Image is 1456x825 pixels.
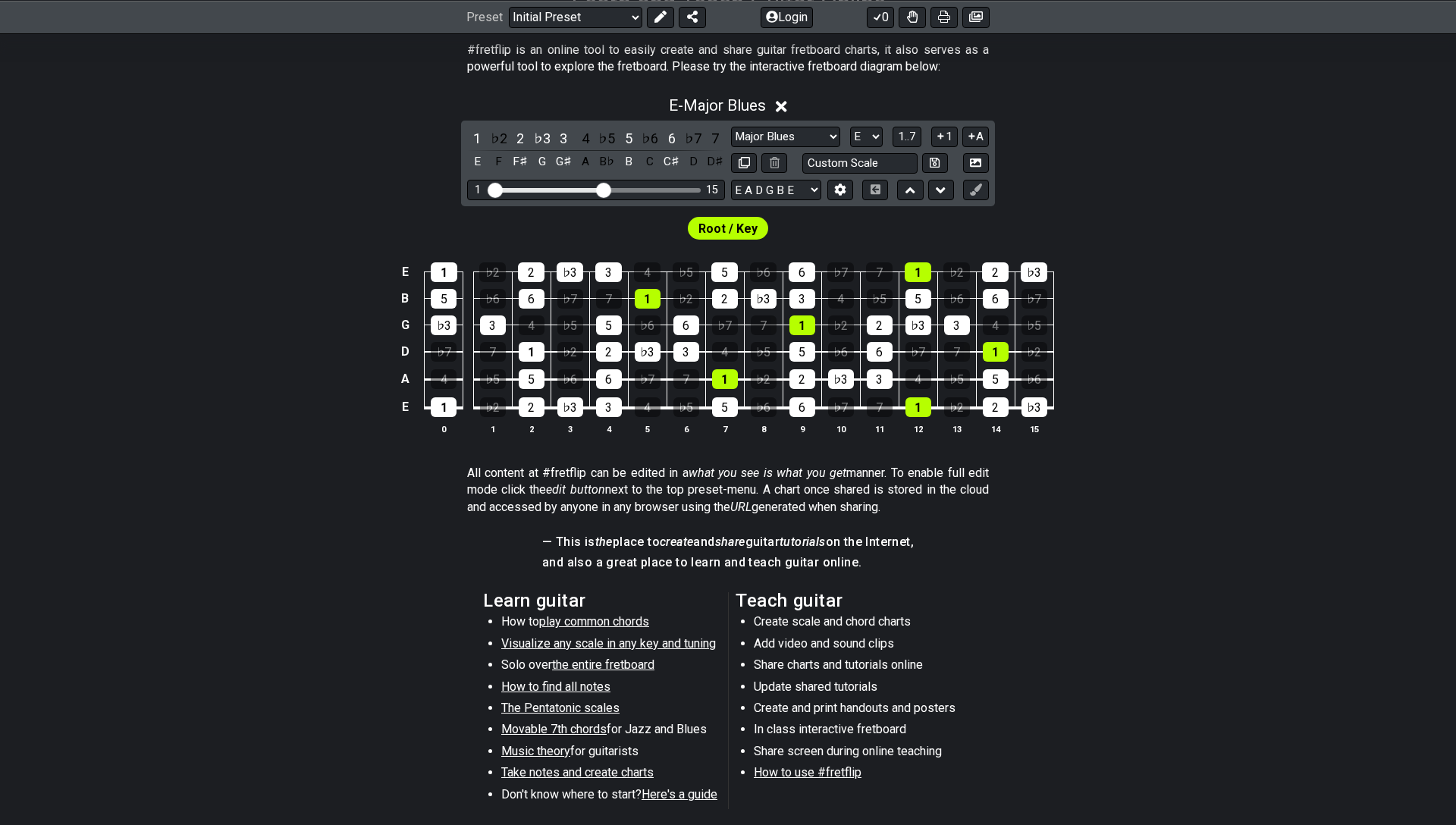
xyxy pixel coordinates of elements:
[962,6,990,27] button: Create image
[715,535,745,549] em: share
[619,128,639,149] div: toggle scale degree
[976,421,1015,437] th: 14
[557,289,583,309] div: ♭7
[635,315,661,335] div: ♭6
[828,315,854,335] div: ♭2
[754,613,970,635] li: Create scale and chord charts
[983,289,1009,309] div: 6
[827,180,853,200] button: Edit Tuning
[597,152,617,172] div: toggle pitch class
[396,285,414,312] td: B
[751,342,777,362] div: ♭5
[635,369,661,389] div: ♭7
[712,397,738,417] div: 5
[483,592,720,609] h2: Learn guitar
[862,180,888,200] button: Toggle horizontal chord view
[983,369,1009,389] div: 5
[928,180,954,200] button: Move down
[431,262,457,282] div: 1
[480,342,506,362] div: 7
[944,289,970,309] div: ♭6
[501,701,620,715] span: The Pentatonic scales
[893,127,921,147] button: 1..7
[789,262,815,282] div: 6
[501,613,717,635] li: How to
[635,342,661,362] div: ♭3
[551,421,589,437] th: 3
[866,262,893,282] div: 7
[640,128,660,149] div: toggle scale degree
[683,128,703,149] div: toggle scale degree
[789,397,815,417] div: 6
[705,128,725,149] div: toggle scale degree
[480,369,506,389] div: ♭5
[673,369,699,389] div: 7
[396,393,414,422] td: E
[509,6,642,27] select: Preset
[705,152,725,172] div: toggle pitch class
[539,614,649,629] span: play common chords
[780,535,826,549] em: tutorials
[689,466,847,480] em: what you see is what you get
[679,6,706,27] button: Share Preset
[431,315,457,335] div: ♭3
[431,397,457,417] div: 1
[554,128,573,149] div: toggle scale degree
[944,342,970,362] div: 7
[828,342,854,362] div: ♭6
[706,184,718,196] div: 15
[736,592,973,609] h2: Teach guitar
[905,369,931,389] div: 4
[983,342,1009,362] div: 1
[744,421,783,437] th: 8
[899,421,937,437] th: 12
[789,289,815,309] div: 3
[1021,262,1047,282] div: ♭3
[501,765,654,780] span: Take notes and create charts
[673,262,699,282] div: ♭5
[466,10,503,24] span: Preset
[542,534,914,551] h4: — This is place to and guitar on the Internet,
[898,130,916,143] span: 1..7
[396,259,414,286] td: E
[867,397,893,417] div: 7
[905,342,931,362] div: ♭7
[982,262,1009,282] div: 2
[431,289,457,309] div: 5
[673,397,699,417] div: ♭5
[711,262,738,282] div: 5
[554,152,573,172] div: toggle pitch class
[899,6,926,27] button: Toggle Dexterity for all fretkits
[897,180,923,200] button: Move up
[761,6,813,27] button: Login
[396,312,414,338] td: G
[425,421,463,437] th: 0
[905,262,931,282] div: 1
[712,289,738,309] div: 2
[635,397,661,417] div: 4
[1015,421,1053,437] th: 15
[519,289,544,309] div: 6
[667,421,705,437] th: 6
[731,153,757,174] button: Copy
[754,700,970,721] li: Create and print handouts and posters
[931,127,957,147] button: 1
[542,554,914,571] h4: and also a great place to learn and teach guitar online.
[751,397,777,417] div: ♭6
[519,342,544,362] div: 1
[669,96,766,114] span: E - Major Blues
[518,262,544,282] div: 2
[501,722,607,736] span: Movable 7th chords
[850,127,883,147] select: Tonic/Root
[628,421,667,437] th: 5
[1021,369,1047,389] div: ♭6
[557,342,583,362] div: ♭2
[431,369,457,389] div: 4
[673,315,699,335] div: 6
[783,421,821,437] th: 9
[595,262,622,282] div: 3
[761,153,787,174] button: Delete
[673,289,699,309] div: ♭2
[698,218,758,240] span: First enable full edit mode to edit
[828,289,854,309] div: 4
